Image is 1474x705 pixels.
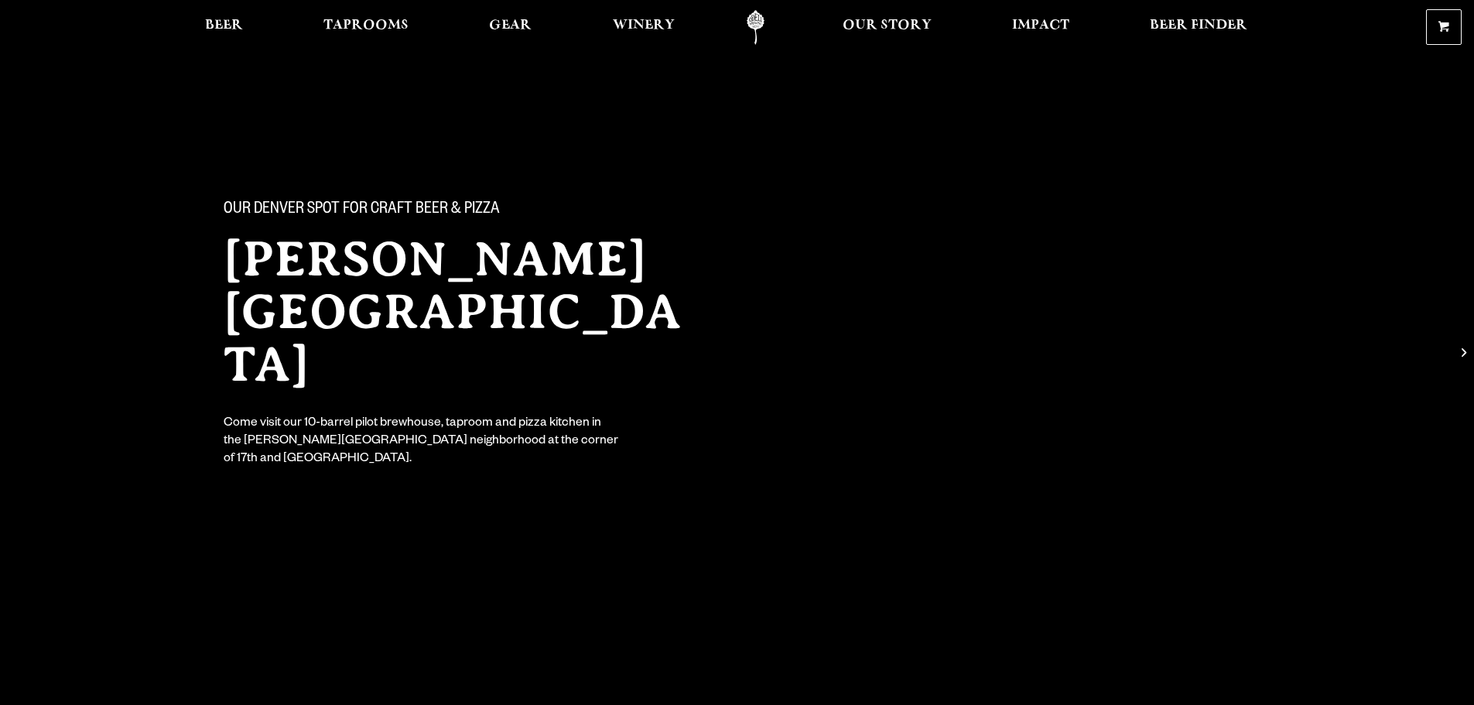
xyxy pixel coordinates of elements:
h2: [PERSON_NAME][GEOGRAPHIC_DATA] [224,233,706,391]
span: Taprooms [323,19,409,32]
a: Beer Finder [1140,10,1257,45]
span: Winery [613,19,675,32]
a: Odell Home [727,10,785,45]
a: Taprooms [313,10,419,45]
span: Beer [205,19,243,32]
a: Impact [1002,10,1079,45]
a: Gear [479,10,542,45]
span: Impact [1012,19,1069,32]
a: Our Story [833,10,942,45]
a: Winery [603,10,685,45]
span: Gear [489,19,532,32]
span: Beer Finder [1150,19,1247,32]
span: Our Story [843,19,932,32]
div: Come visit our 10-barrel pilot brewhouse, taproom and pizza kitchen in the [PERSON_NAME][GEOGRAPH... [224,416,620,469]
span: Our Denver spot for craft beer & pizza [224,200,500,221]
a: Beer [195,10,253,45]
